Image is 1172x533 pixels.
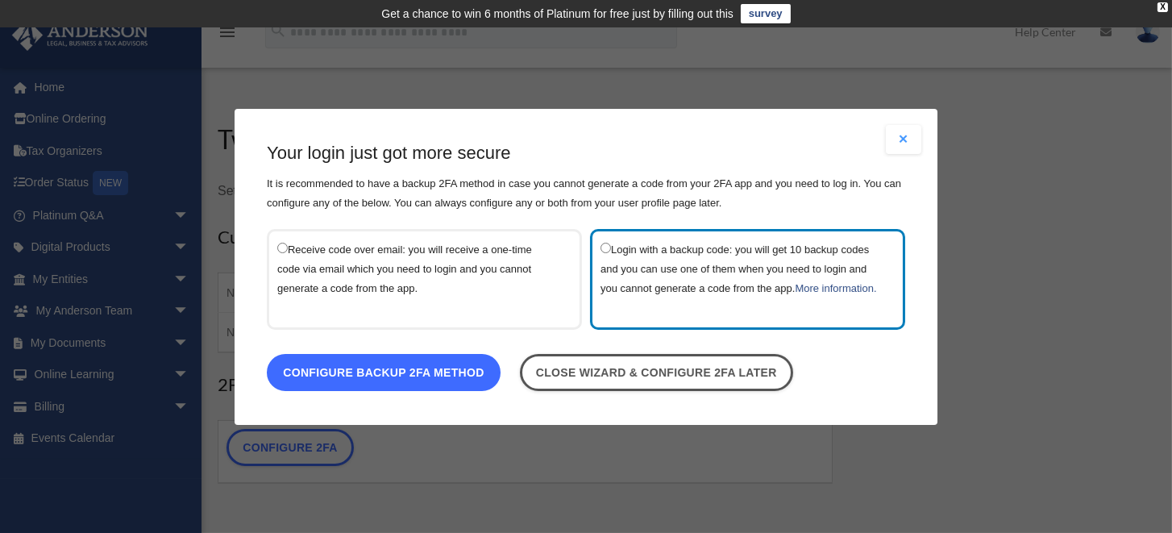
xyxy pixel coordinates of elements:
[601,242,611,252] input: Login with a backup code: you will get 10 backup codes and you can use one of them when you need ...
[886,125,921,154] button: Close modal
[267,141,905,166] h3: Your login just got more secure
[741,4,791,23] a: survey
[381,4,734,23] div: Get a chance to win 6 months of Platinum for free just by filling out this
[1157,2,1168,12] div: close
[277,242,288,252] input: Receive code over email: you will receive a one-time code via email which you need to login and y...
[601,239,879,319] label: Login with a backup code: you will get 10 backup codes and you can use one of them when you need ...
[267,173,905,212] p: It is recommended to have a backup 2FA method in case you cannot generate a code from your 2FA ap...
[795,281,876,294] a: More information.
[520,353,793,390] a: Close wizard & configure 2FA later
[277,239,555,319] label: Receive code over email: you will receive a one-time code via email which you need to login and y...
[267,353,501,390] a: Configure backup 2FA method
